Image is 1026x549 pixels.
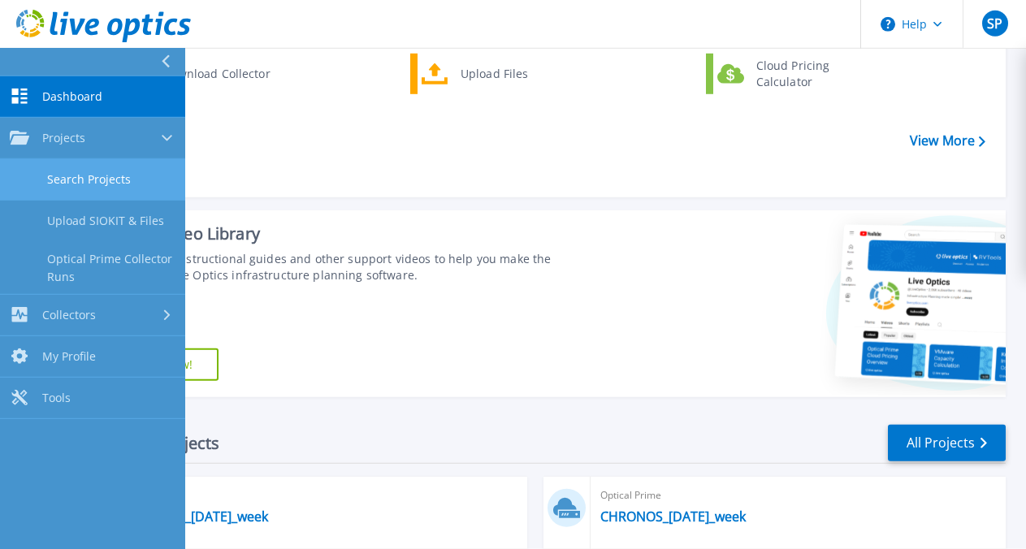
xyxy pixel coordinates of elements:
[600,508,746,525] a: CHRONOS_[DATE]_week
[706,54,872,94] a: Cloud Pricing Calculator
[42,349,96,364] span: My Profile
[910,133,985,149] a: View More
[452,58,573,90] div: Upload Files
[410,54,577,94] a: Upload Files
[748,58,868,90] div: Cloud Pricing Calculator
[123,508,268,525] a: CHRONOS_[DATE]_week
[95,251,577,283] div: Find tutorials, instructional guides and other support videos to help you make the most of your L...
[987,17,1002,30] span: SP
[42,391,71,405] span: Tools
[888,425,1006,461] a: All Projects
[115,54,281,94] a: Download Collector
[600,486,996,504] span: Optical Prime
[42,131,85,145] span: Projects
[123,486,518,504] span: Optical Prime
[42,308,96,322] span: Collectors
[42,89,102,104] span: Dashboard
[95,223,577,244] div: Support Video Library
[154,58,277,90] div: Download Collector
